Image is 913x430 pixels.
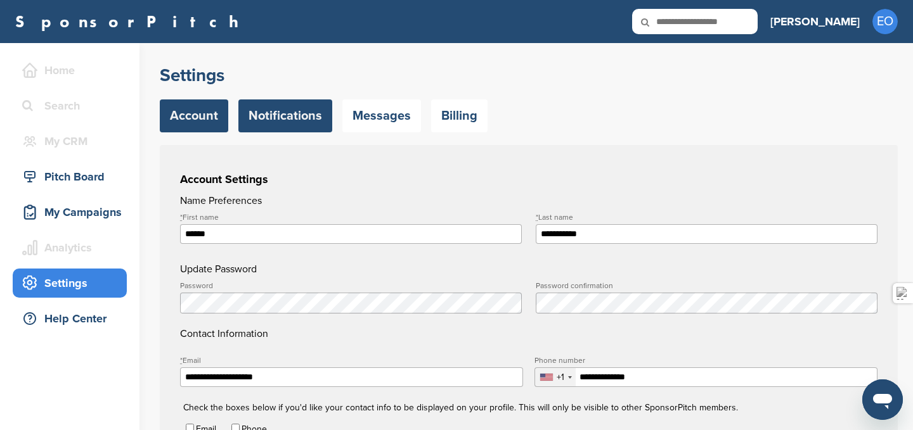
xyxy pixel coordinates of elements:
[160,99,228,132] a: Account
[535,368,576,386] div: Selected country
[13,162,127,191] a: Pitch Board
[19,59,127,82] div: Home
[19,201,127,224] div: My Campaigns
[342,99,421,132] a: Messages
[536,213,538,222] abbr: required
[13,304,127,333] a: Help Center
[13,198,127,227] a: My Campaigns
[19,94,127,117] div: Search
[180,282,522,289] label: Password
[19,130,127,153] div: My CRM
[19,307,127,330] div: Help Center
[19,272,127,294] div: Settings
[431,99,488,132] a: Billing
[19,165,127,188] div: Pitch Board
[180,170,877,188] h3: Account Settings
[180,262,877,277] h4: Update Password
[534,357,877,364] label: Phone number
[19,236,127,259] div: Analytics
[536,282,877,289] label: Password confirmation
[557,373,564,382] div: +1
[13,233,127,262] a: Analytics
[536,213,877,221] label: Last name
[13,269,127,298] a: Settings
[180,213,183,222] abbr: required
[862,379,903,420] iframe: Button to launch messaging window
[160,64,898,87] h2: Settings
[13,56,127,85] a: Home
[238,99,332,132] a: Notifications
[180,213,522,221] label: First name
[15,13,247,30] a: SponsorPitch
[872,9,898,34] span: EO
[180,282,877,341] h4: Contact Information
[13,127,127,156] a: My CRM
[770,13,860,30] h3: [PERSON_NAME]
[770,8,860,35] a: [PERSON_NAME]
[13,91,127,120] a: Search
[180,193,877,208] h4: Name Preferences
[180,356,183,365] abbr: required
[180,357,523,364] label: Email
